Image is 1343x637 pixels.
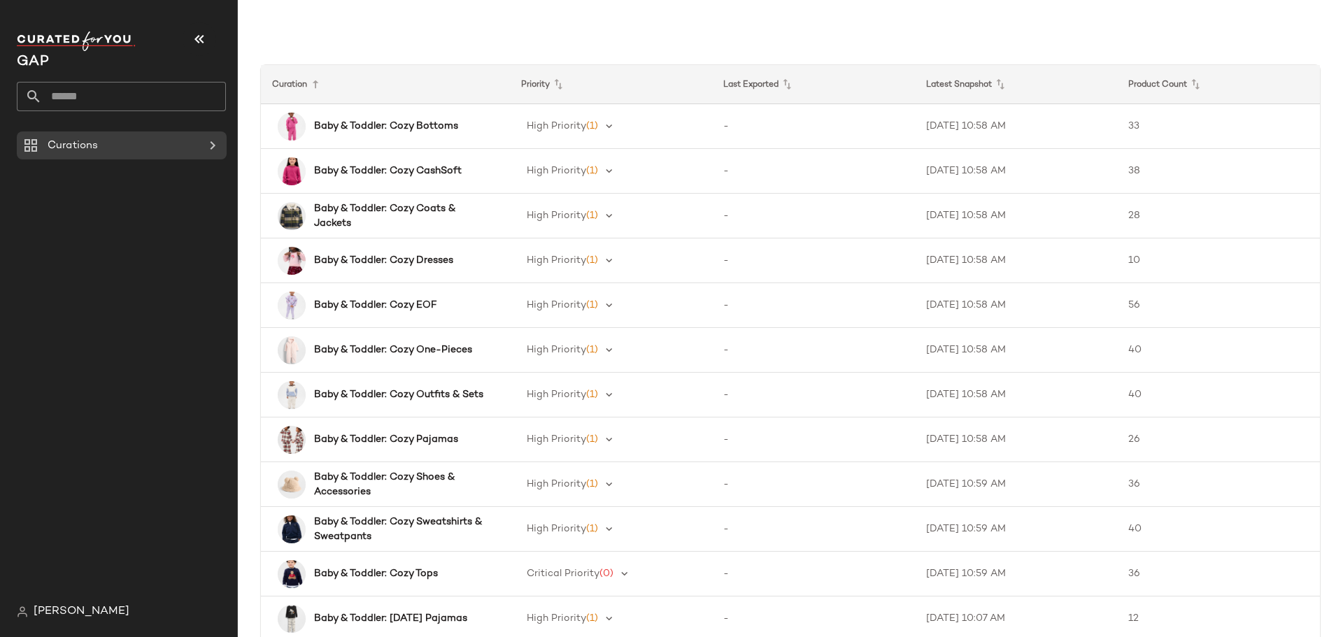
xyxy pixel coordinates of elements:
[314,164,462,178] b: Baby & Toddler: Cozy CashSoft
[314,611,467,626] b: Baby & Toddler: [DATE] Pajamas
[712,65,915,104] th: Last Exported
[17,31,136,51] img: cfy_white_logo.C9jOOHJF.svg
[34,603,129,620] span: [PERSON_NAME]
[527,166,586,176] span: High Priority
[278,471,306,499] img: cn60219595.jpg
[712,194,915,238] td: -
[314,253,453,268] b: Baby & Toddler: Cozy Dresses
[314,119,458,134] b: Baby & Toddler: Cozy Bottoms
[278,426,306,454] img: cn60669064.jpg
[17,606,28,617] img: svg%3e
[712,552,915,596] td: -
[314,298,436,313] b: Baby & Toddler: Cozy EOF
[915,328,1118,373] td: [DATE] 10:58 AM
[712,283,915,328] td: -
[527,524,586,534] span: High Priority
[1117,104,1320,149] td: 33
[1117,462,1320,507] td: 36
[915,283,1118,328] td: [DATE] 10:58 AM
[1117,552,1320,596] td: 36
[586,210,598,221] span: (1)
[527,479,586,489] span: High Priority
[915,417,1118,462] td: [DATE] 10:58 AM
[527,300,586,310] span: High Priority
[1117,149,1320,194] td: 38
[1117,65,1320,104] th: Product Count
[510,65,713,104] th: Priority
[915,552,1118,596] td: [DATE] 10:59 AM
[314,201,485,231] b: Baby & Toddler: Cozy Coats & Jackets
[527,389,586,400] span: High Priority
[314,470,485,499] b: Baby & Toddler: Cozy Shoes & Accessories
[278,560,306,588] img: cn60376316.jpg
[915,104,1118,149] td: [DATE] 10:58 AM
[1117,417,1320,462] td: 26
[278,381,306,409] img: cn60617030.jpg
[586,345,598,355] span: (1)
[586,166,598,176] span: (1)
[278,336,306,364] img: cn60127558.jpg
[712,238,915,283] td: -
[586,479,598,489] span: (1)
[915,65,1118,104] th: Latest Snapshot
[314,566,438,581] b: Baby & Toddler: Cozy Tops
[712,462,915,507] td: -
[1117,194,1320,238] td: 28
[527,568,599,579] span: Critical Priority
[278,292,306,320] img: cn60213542.jpg
[586,524,598,534] span: (1)
[1117,238,1320,283] td: 10
[278,605,306,633] img: cn59807343.jpg
[17,55,49,69] span: Current Company Name
[586,121,598,131] span: (1)
[915,149,1118,194] td: [DATE] 10:58 AM
[586,434,598,445] span: (1)
[1117,507,1320,552] td: 40
[278,247,306,275] img: cn60331806.jpg
[586,255,598,266] span: (1)
[314,387,483,402] b: Baby & Toddler: Cozy Outfits & Sets
[527,345,586,355] span: High Priority
[527,255,586,266] span: High Priority
[1117,373,1320,417] td: 40
[915,194,1118,238] td: [DATE] 10:58 AM
[278,157,306,185] img: cn60619664.jpg
[599,568,613,579] span: (0)
[915,373,1118,417] td: [DATE] 10:58 AM
[527,613,586,624] span: High Priority
[314,432,458,447] b: Baby & Toddler: Cozy Pajamas
[1117,283,1320,328] td: 56
[712,149,915,194] td: -
[278,202,306,230] img: cn59894304.jpg
[712,507,915,552] td: -
[48,138,98,154] span: Curations
[527,210,586,221] span: High Priority
[527,434,586,445] span: High Priority
[712,373,915,417] td: -
[586,300,598,310] span: (1)
[527,121,586,131] span: High Priority
[314,515,485,544] b: Baby & Toddler: Cozy Sweatshirts & Sweatpants
[261,65,510,104] th: Curation
[314,343,472,357] b: Baby & Toddler: Cozy One-Pieces
[712,417,915,462] td: -
[712,328,915,373] td: -
[586,389,598,400] span: (1)
[915,507,1118,552] td: [DATE] 10:59 AM
[915,462,1118,507] td: [DATE] 10:59 AM
[586,613,598,624] span: (1)
[1117,328,1320,373] td: 40
[278,515,306,543] img: cn59913013.jpg
[915,238,1118,283] td: [DATE] 10:58 AM
[712,104,915,149] td: -
[278,113,306,141] img: cn60237670.jpg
